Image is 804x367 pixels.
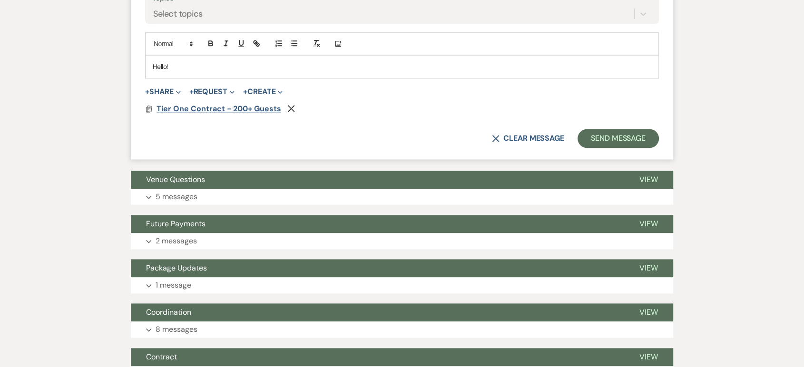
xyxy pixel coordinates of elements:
[146,352,177,362] span: Contract
[131,215,624,233] button: Future Payments
[156,323,197,336] p: 8 messages
[131,321,673,338] button: 8 messages
[157,104,281,114] span: Tier One Contract - 200+ Guests
[131,189,673,205] button: 5 messages
[639,219,658,229] span: View
[243,88,247,96] span: +
[153,8,203,20] div: Select topics
[157,103,284,115] button: Tier One Contract - 200+ Guests
[156,279,191,291] p: 1 message
[131,259,624,277] button: Package Updates
[145,88,181,96] button: Share
[639,307,658,317] span: View
[189,88,235,96] button: Request
[131,233,673,249] button: 2 messages
[131,303,624,321] button: Coordination
[156,235,197,247] p: 2 messages
[624,303,673,321] button: View
[189,88,194,96] span: +
[624,348,673,366] button: View
[578,129,659,148] button: Send Message
[145,88,149,96] span: +
[146,174,205,184] span: Venue Questions
[131,277,673,293] button: 1 message
[639,174,658,184] span: View
[146,219,206,229] span: Future Payments
[492,135,564,142] button: Clear message
[639,352,658,362] span: View
[131,348,624,366] button: Contract
[639,263,658,273] span: View
[131,171,624,189] button: Venue Questions
[153,61,651,72] p: Hello!
[624,171,673,189] button: View
[243,88,283,96] button: Create
[156,191,197,203] p: 5 messages
[146,307,191,317] span: Coordination
[624,215,673,233] button: View
[624,259,673,277] button: View
[146,263,207,273] span: Package Updates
